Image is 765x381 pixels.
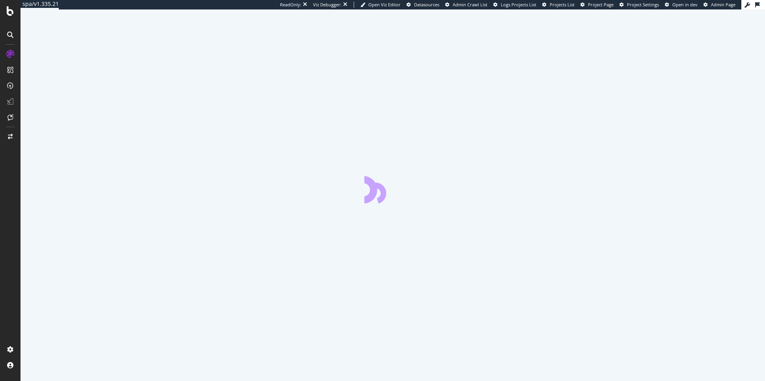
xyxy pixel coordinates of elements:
[313,2,341,8] div: Viz Debugger:
[445,2,487,8] a: Admin Crawl List
[280,2,301,8] div: ReadOnly:
[580,2,614,8] a: Project Page
[672,2,698,8] span: Open in dev
[360,2,401,8] a: Open Viz Editor
[665,2,698,8] a: Open in dev
[619,2,659,8] a: Project Settings
[627,2,659,8] span: Project Settings
[364,175,421,203] div: animation
[493,2,536,8] a: Logs Projects List
[368,2,401,8] span: Open Viz Editor
[711,2,735,8] span: Admin Page
[703,2,735,8] a: Admin Page
[407,2,439,8] a: Datasources
[550,2,575,8] span: Projects List
[588,2,614,8] span: Project Page
[501,2,536,8] span: Logs Projects List
[542,2,575,8] a: Projects List
[414,2,439,8] span: Datasources
[453,2,487,8] span: Admin Crawl List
